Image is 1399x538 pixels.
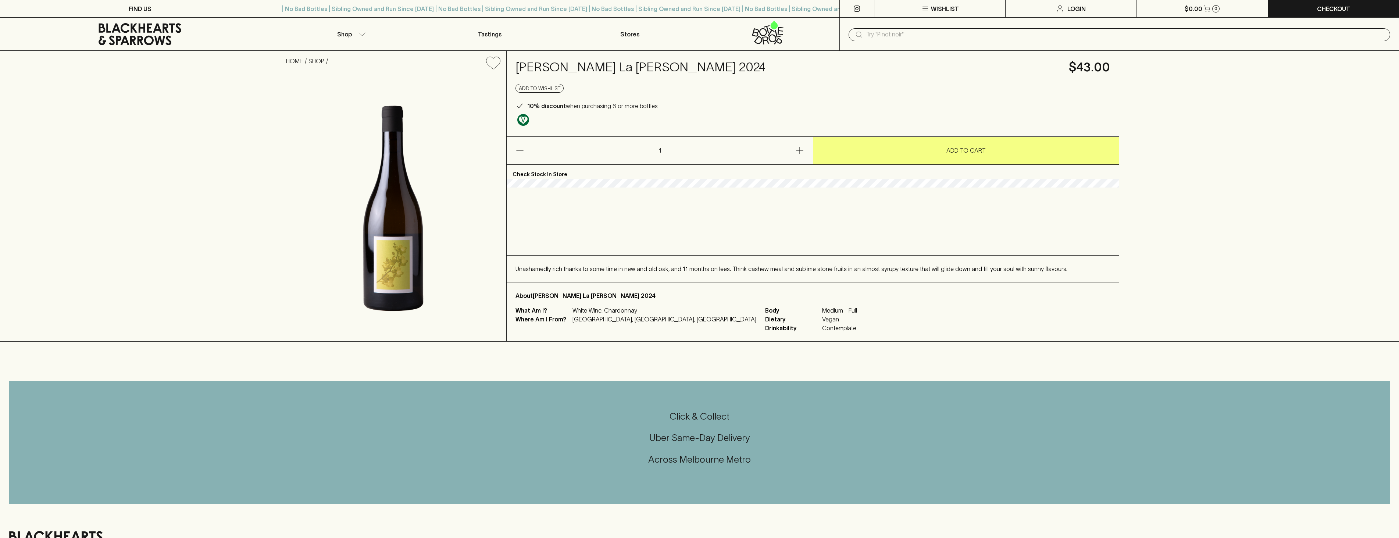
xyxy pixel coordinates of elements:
[9,381,1390,504] div: Call to action block
[280,18,420,50] button: Shop
[866,29,1384,40] input: Try "Pinot noir"
[280,75,506,341] img: 40731.png
[931,4,959,13] p: Wishlist
[560,18,700,50] a: Stores
[483,54,503,72] button: Add to wishlist
[515,112,531,128] a: Made without the use of any animal products.
[765,315,820,324] span: Dietary
[515,306,571,315] p: What Am I?
[478,30,502,39] p: Tastings
[1069,60,1110,75] h4: $43.00
[651,137,668,164] p: 1
[515,315,571,324] p: Where Am I From?
[813,137,1119,164] button: ADD TO CART
[822,324,857,332] span: Contemplate
[507,165,1119,179] p: Check Stock In Store
[9,432,1390,444] h5: Uber Same-Day Delivery
[1214,7,1217,11] p: 0
[620,30,639,39] p: Stores
[515,266,1067,272] span: Unashamedly rich thanks to some time in new and old oak, and 11 months on lees. Think cashew meal...
[765,306,820,315] span: Body
[822,306,857,315] span: Medium - Full
[517,114,529,126] img: Vegan
[129,4,151,13] p: FIND US
[822,315,857,324] span: Vegan
[527,103,566,109] b: 10% discount
[337,30,352,39] p: Shop
[286,58,303,64] a: HOME
[308,58,324,64] a: SHOP
[527,101,658,110] p: when purchasing 6 or more bottles
[515,291,1110,300] p: About [PERSON_NAME] La [PERSON_NAME] 2024
[946,146,986,155] p: ADD TO CART
[420,18,560,50] a: Tastings
[572,315,756,324] p: [GEOGRAPHIC_DATA], [GEOGRAPHIC_DATA], [GEOGRAPHIC_DATA]
[1317,4,1350,13] p: Checkout
[9,453,1390,466] h5: Across Melbourne Metro
[1185,4,1202,13] p: $0.00
[765,324,820,332] span: Drinkability
[9,410,1390,423] h5: Click & Collect
[1067,4,1086,13] p: Login
[572,306,756,315] p: White Wine, Chardonnay
[515,60,1060,75] h4: [PERSON_NAME] La [PERSON_NAME] 2024
[515,84,564,93] button: Add to wishlist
